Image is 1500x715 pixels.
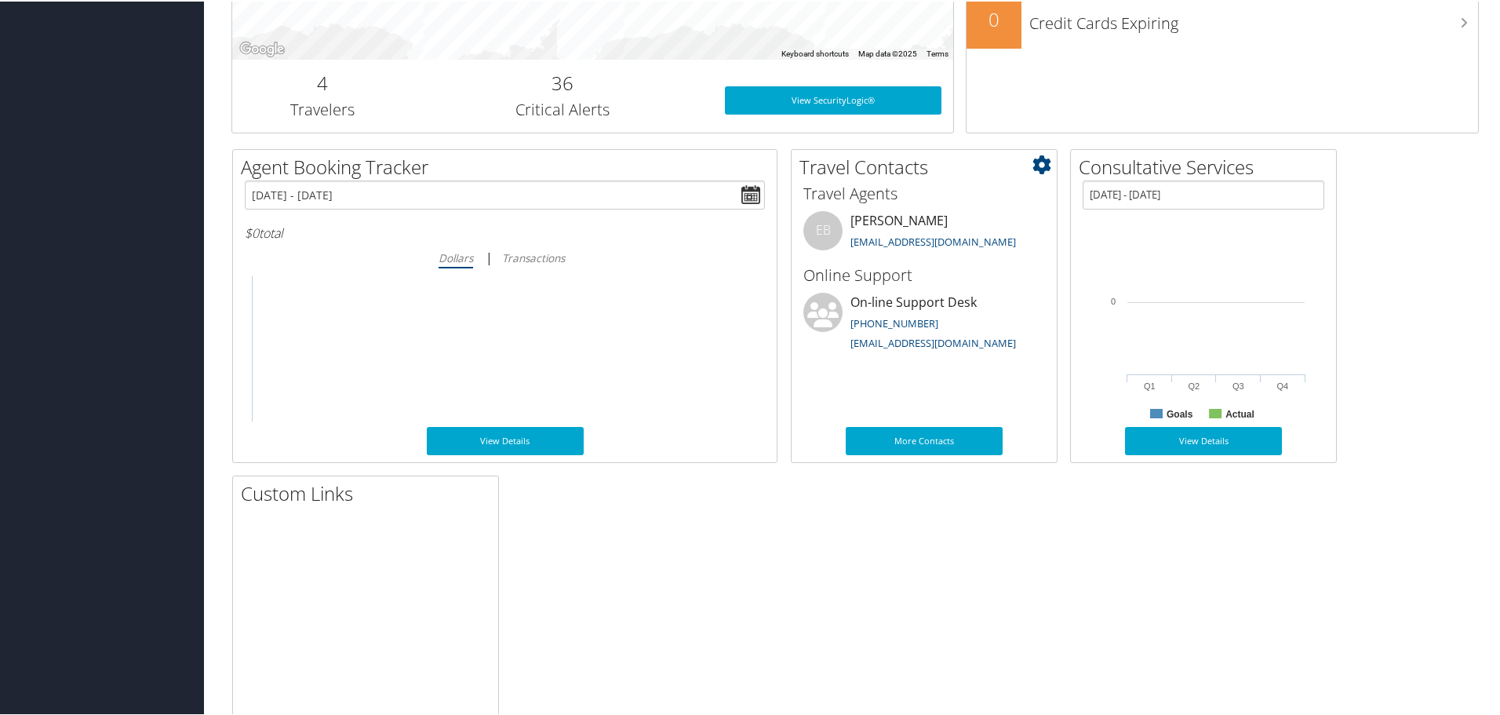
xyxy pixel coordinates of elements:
[1079,152,1336,179] h2: Consultative Services
[241,152,777,179] h2: Agent Booking Tracker
[244,97,401,119] h3: Travelers
[725,85,941,113] a: View SecurityLogic®
[427,425,584,454] a: View Details
[1167,407,1193,418] text: Goals
[1225,407,1254,418] text: Actual
[245,246,765,266] div: |
[1144,380,1156,389] text: Q1
[796,210,1053,261] li: [PERSON_NAME]
[424,97,701,119] h3: Critical Alerts
[803,210,843,249] div: EB
[803,263,1045,285] h3: Online Support
[236,38,288,58] img: Google
[1276,380,1288,389] text: Q4
[1111,295,1116,305] tspan: 0
[1125,425,1282,454] a: View Details
[1232,380,1244,389] text: Q3
[245,223,765,240] h6: total
[236,38,288,58] a: Open this area in Google Maps (opens a new window)
[244,68,401,95] h2: 4
[502,249,565,264] i: Transactions
[241,479,498,505] h2: Custom Links
[245,223,259,240] span: $0
[781,47,849,58] button: Keyboard shortcuts
[799,152,1057,179] h2: Travel Contacts
[796,291,1053,356] li: On-line Support Desk
[967,5,1021,31] h2: 0
[850,334,1016,348] a: [EMAIL_ADDRESS][DOMAIN_NAME]
[850,233,1016,247] a: [EMAIL_ADDRESS][DOMAIN_NAME]
[858,48,917,57] span: Map data ©2025
[424,68,701,95] h2: 36
[803,181,1045,203] h3: Travel Agents
[850,315,938,329] a: [PHONE_NUMBER]
[439,249,473,264] i: Dollars
[1188,380,1200,389] text: Q2
[927,48,948,57] a: Terms (opens in new tab)
[846,425,1003,454] a: More Contacts
[1029,3,1478,33] h3: Credit Cards Expiring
